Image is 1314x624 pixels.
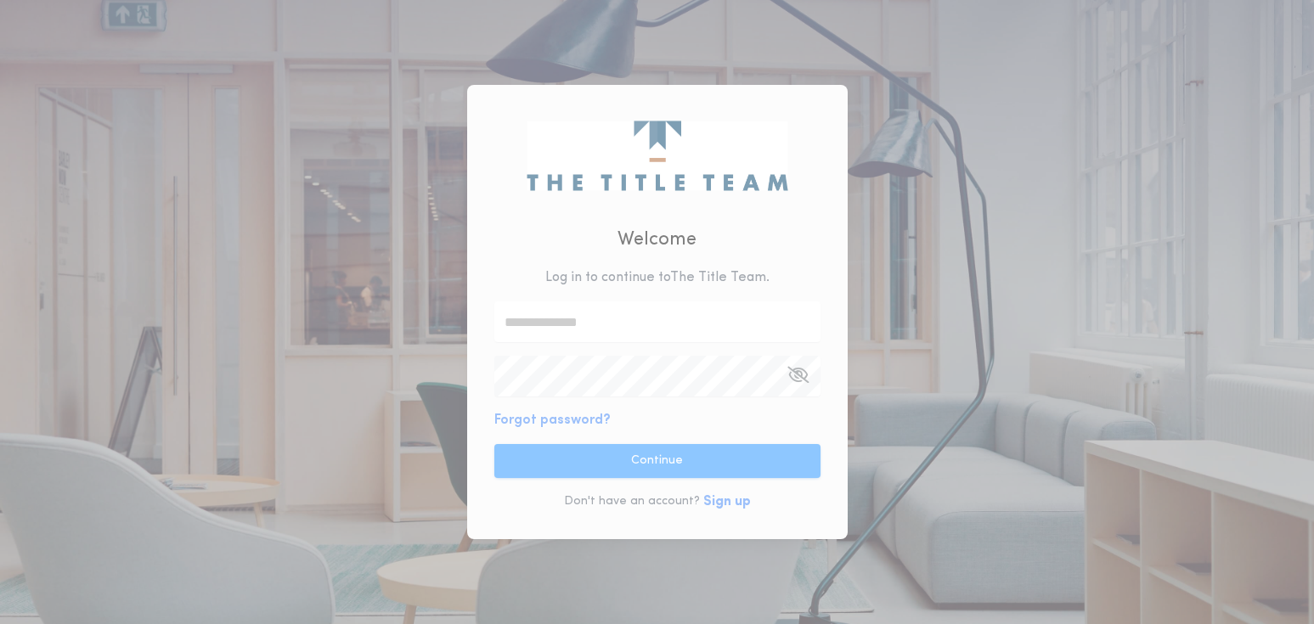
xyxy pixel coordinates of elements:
button: Continue [494,444,821,478]
p: Log in to continue to The Title Team . [545,267,770,288]
button: Sign up [703,492,751,512]
img: logo [527,121,787,190]
h2: Welcome [618,226,696,254]
p: Don't have an account? [564,493,700,510]
button: Forgot password? [494,410,611,430]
